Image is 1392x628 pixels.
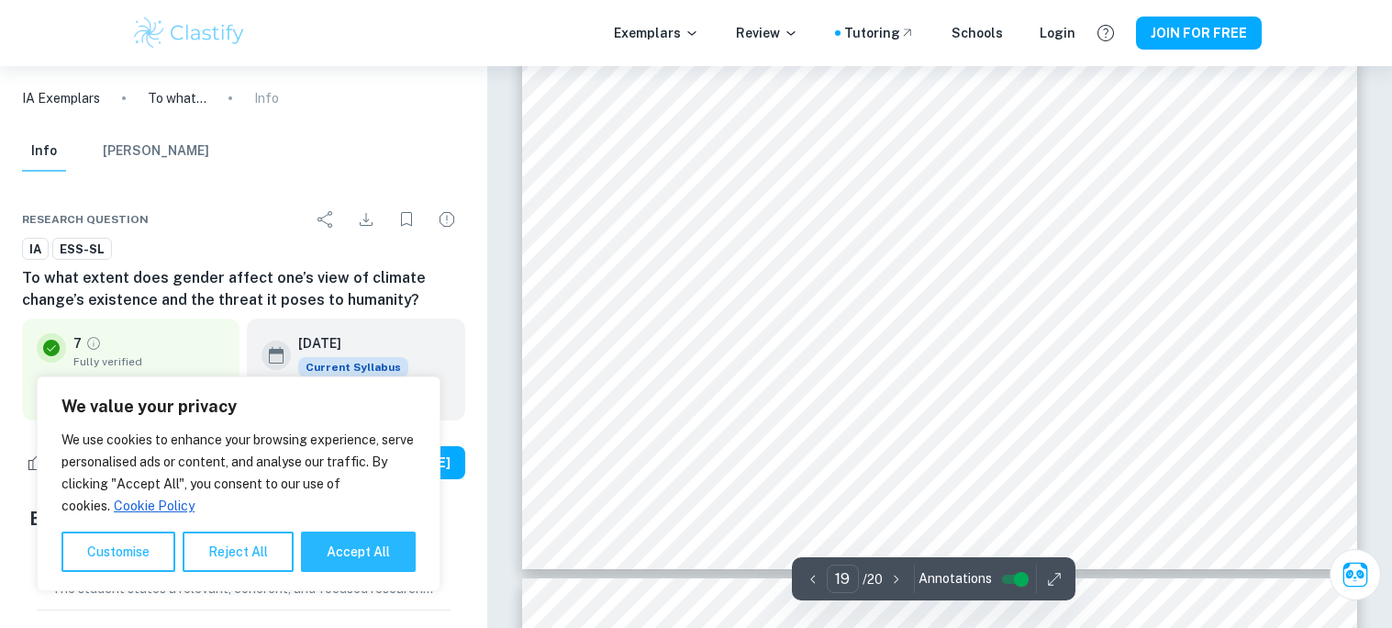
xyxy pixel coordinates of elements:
h5: Examiner's summary [29,505,458,533]
button: Customise [61,532,175,572]
p: We use cookies to enhance your browsing experience, serve personalised ads or content, and analys... [61,429,416,517]
a: Tutoring [844,23,915,43]
button: Info [22,131,66,172]
button: Accept All [301,532,416,572]
p: We value your privacy [61,396,416,418]
p: 7 [73,333,82,353]
button: Ask Clai [1330,549,1381,600]
p: To what extent does gender affect one’s view of climate change’s existence and the threat it pose... [148,88,206,108]
span: Research question [22,211,149,228]
button: JOIN FOR FREE [1136,17,1262,50]
h6: To what extent does gender affect one’s view of climate change’s existence and the threat it pose... [22,267,465,311]
p: Info [254,88,279,108]
span: Annotations [919,569,992,589]
p: Exemplars [614,23,699,43]
button: Help and Feedback [1090,17,1121,49]
span: Current Syllabus [298,357,408,377]
a: Grade fully verified [85,335,102,352]
div: Report issue [429,201,465,238]
p: Review [736,23,798,43]
a: Login [1040,23,1075,43]
span: IA [23,241,48,259]
a: ESS-SL [52,238,112,261]
button: Reject All [183,532,294,572]
span: Fully verified [73,353,225,370]
h6: [DATE] [298,333,394,353]
p: / 20 [863,569,883,589]
span: ESS-SL [53,241,111,259]
a: IA [22,238,49,261]
img: Clastify logo [131,15,248,51]
div: Bookmark [388,201,425,238]
div: Like [22,448,87,477]
div: This exemplar is based on the current syllabus. Feel free to refer to it for inspiration/ideas wh... [298,357,408,377]
a: IA Exemplars [22,88,100,108]
a: Cookie Policy [113,498,195,514]
div: Download [348,201,384,238]
button: [PERSON_NAME] [103,131,209,172]
div: Share [307,201,344,238]
div: We value your privacy [37,376,440,591]
a: Schools [952,23,1003,43]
